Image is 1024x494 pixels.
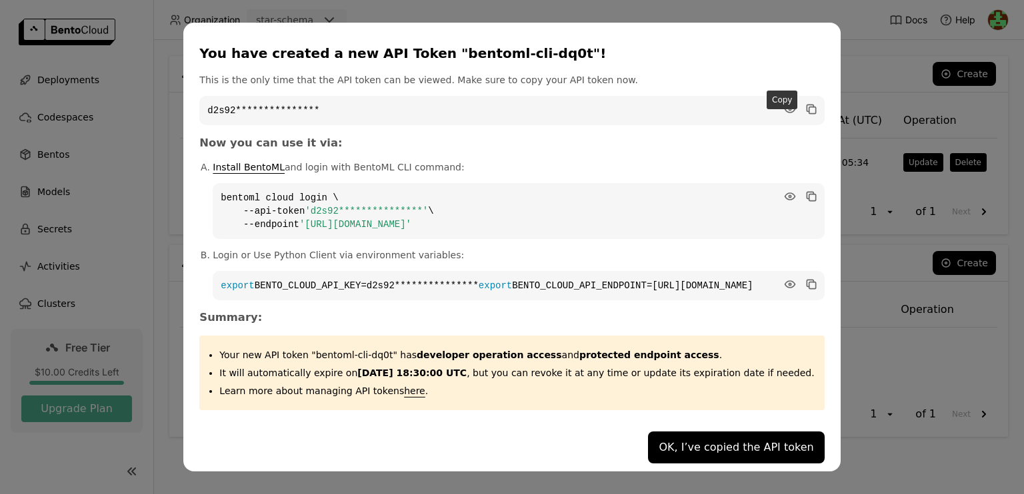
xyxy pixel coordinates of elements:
code: BENTO_CLOUD_API_KEY=d2s92*************** BENTO_CLOUD_API_ENDPOINT=[URL][DOMAIN_NAME] [213,271,824,300]
p: Your new API token "bentoml-cli-dq0t" has . [219,348,814,362]
span: export [221,280,254,291]
code: bentoml cloud login \ --api-token \ --endpoint [213,183,824,239]
p: This is the only time that the API token can be viewed. Make sure to copy your API token now. [199,73,824,87]
div: You have created a new API Token "bentoml-cli-dq0t"! [199,44,819,63]
span: export [479,280,512,291]
strong: developer operation access [417,350,562,360]
h3: Now you can use it via: [199,136,824,150]
strong: [DATE] 18:30:00 UTC [357,368,467,378]
a: here [404,385,425,396]
span: '[URL][DOMAIN_NAME]' [299,219,411,230]
div: dialog [183,23,840,471]
p: and login with BentoML CLI command: [213,160,824,174]
p: Login or Use Python Client via environment variables: [213,248,824,262]
strong: protected endpoint access [579,350,719,360]
a: Install BentoML [213,162,285,172]
button: OK, I’ve copied the API token [648,431,824,463]
h3: Summary: [199,311,824,324]
p: It will automatically expire on , but you can revoke it at any time or update its expiration date... [219,366,814,379]
p: Learn more about managing API tokens . [219,384,814,397]
span: and [417,350,719,360]
div: Copy [767,91,797,109]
